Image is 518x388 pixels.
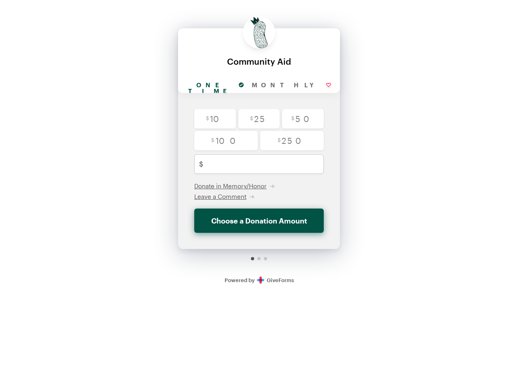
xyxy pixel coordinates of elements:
button: Leave a Comment [194,192,255,200]
span: Donate in Memory/Honor [194,182,267,190]
span: Leave a Comment [194,193,246,200]
button: Choose a Donation Amount [194,209,324,233]
a: Secure DonationsPowered byGiveForms [225,277,294,283]
div: Community Aid [186,57,332,66]
button: Donate in Memory/Honor [194,182,275,190]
